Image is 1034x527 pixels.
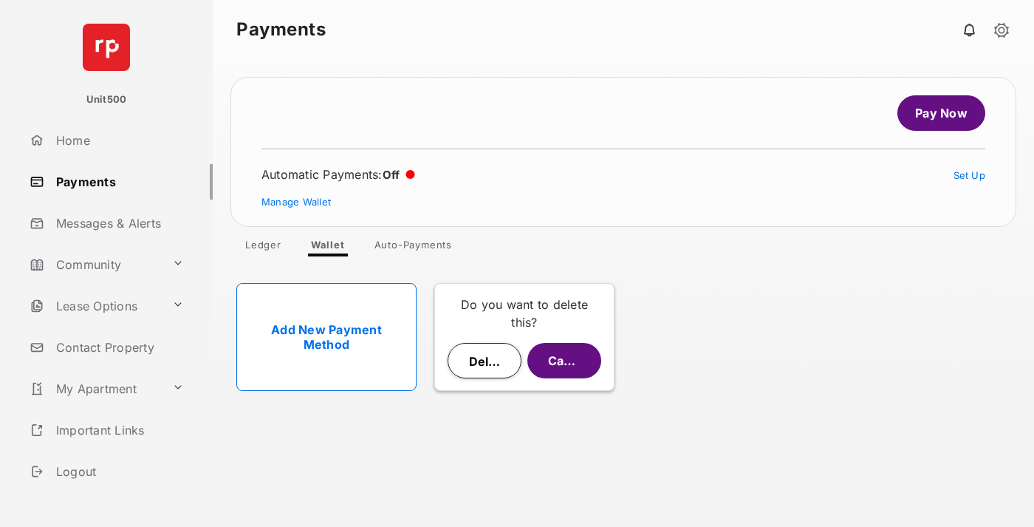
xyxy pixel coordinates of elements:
[527,343,601,378] button: Cancel
[86,92,127,107] p: Unit500
[24,123,213,158] a: Home
[548,353,588,368] span: Cancel
[24,164,213,200] a: Payments
[83,24,130,71] img: svg+xml;base64,PHN2ZyB4bWxucz0iaHR0cDovL3d3dy53My5vcmcvMjAwMC9zdmciIHdpZHRoPSI2NCIgaGVpZ2h0PSI2NC...
[469,354,507,369] span: Delete
[24,247,166,282] a: Community
[24,412,190,448] a: Important Links
[233,239,293,256] a: Ledger
[24,205,213,241] a: Messages & Alerts
[261,167,415,182] div: Automatic Payments :
[24,330,213,365] a: Contact Property
[24,288,166,324] a: Lease Options
[261,196,331,208] a: Manage Wallet
[24,454,213,489] a: Logout
[236,283,417,391] a: Add New Payment Method
[299,239,357,256] a: Wallet
[448,343,521,378] button: Delete
[363,239,464,256] a: Auto-Payments
[953,169,986,181] a: Set Up
[383,168,400,182] span: Off
[236,21,326,38] strong: Payments
[447,296,602,331] p: Do you want to delete this?
[24,371,166,407] a: My Apartment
